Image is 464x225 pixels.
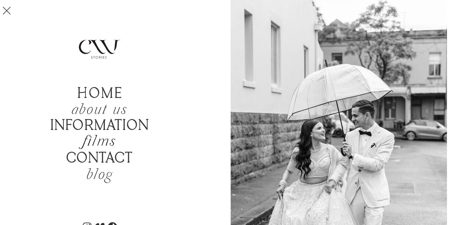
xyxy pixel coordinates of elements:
[68,168,131,183] a: blog
[45,118,155,131] a: Information
[451,126,461,204] h3: SCROLL TO BEGIN
[51,151,148,166] a: Contact
[77,86,121,103] a: home
[46,12,74,24] a: CW
[71,103,132,116] a: about us
[68,134,131,150] a: films
[71,100,128,120] i: about us
[66,150,133,167] b: Contact
[50,117,150,134] b: Information
[77,85,123,102] b: home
